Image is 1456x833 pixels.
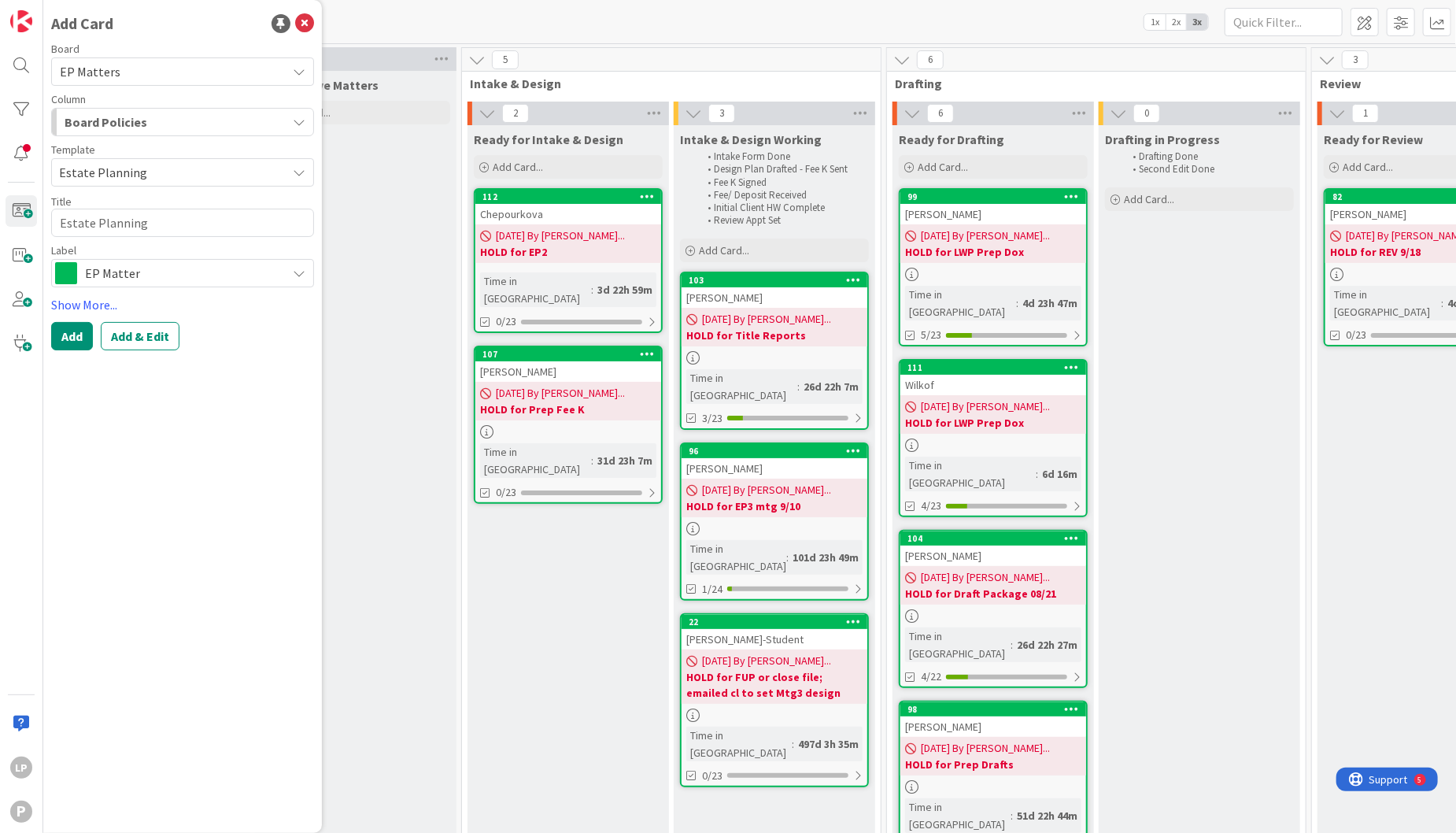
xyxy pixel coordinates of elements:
[900,546,1086,566] div: [PERSON_NAME]
[59,162,275,183] span: Estate Planning
[699,176,867,189] li: Fee K Signed
[905,286,1016,320] div: Time in [GEOGRAPHIC_DATA]
[702,768,722,784] span: 0/23
[686,328,863,343] b: HOLD for Title Reports
[480,402,656,417] b: HOLD for Prep Fee K
[1013,636,1081,653] div: 26d 22h 27m
[492,50,519,69] span: 5
[789,549,863,566] div: 101d 23h 49m
[475,190,661,224] div: 112Chepourkova
[702,311,831,328] span: [DATE] By [PERSON_NAME]...
[1124,150,1292,163] li: Drafting Done
[682,444,867,479] div: 96[PERSON_NAME]
[918,160,968,174] span: Add Card...
[699,243,749,257] span: Add Card...
[682,273,867,287] div: 103
[900,531,1086,566] div: 104[PERSON_NAME]
[1352,104,1379,123] span: 1
[480,443,591,478] div: Time in [GEOGRAPHIC_DATA]
[502,104,529,123] span: 2
[699,214,867,227] li: Review Appt Set
[921,498,941,514] span: 4/23
[921,668,941,685] span: 4/22
[927,104,954,123] span: 6
[482,349,661,360] div: 107
[470,76,861,91] span: Intake & Design
[682,615,867,650] div: 22[PERSON_NAME]-Student
[474,346,663,504] a: 107[PERSON_NAME][DATE] By [PERSON_NAME]...HOLD for Prep Fee KTime in [GEOGRAPHIC_DATA]:31d 23h 7m...
[593,281,656,298] div: 3d 22h 59m
[907,191,1086,202] div: 99
[1018,294,1081,312] div: 4d 23h 47m
[85,262,279,284] span: EP Matter
[474,188,663,333] a: 112Chepourkova[DATE] By [PERSON_NAME]...HOLD for EP2Time in [GEOGRAPHIC_DATA]:3d 22h 59m0/23
[921,228,1050,244] span: [DATE] By [PERSON_NAME]...
[480,244,656,260] b: HOLD for EP2
[900,204,1086,224] div: [PERSON_NAME]
[905,457,1036,491] div: Time in [GEOGRAPHIC_DATA]
[686,540,786,575] div: Time in [GEOGRAPHIC_DATA]
[900,190,1086,204] div: 99
[905,628,1011,662] div: Time in [GEOGRAPHIC_DATA]
[51,94,86,105] span: Column
[480,272,591,307] div: Time in [GEOGRAPHIC_DATA]
[1144,14,1166,30] span: 1x
[474,131,623,147] span: Ready for Intake & Design
[1166,14,1187,30] span: 2x
[475,347,661,361] div: 107
[1342,50,1369,69] span: 3
[1036,465,1038,483] span: :
[680,131,822,147] span: Intake & Design Working
[496,385,625,402] span: [DATE] By [PERSON_NAME]...
[905,798,1011,833] div: Time in [GEOGRAPHIC_DATA]
[496,484,516,501] span: 0/23
[686,669,863,701] b: HOLD for FUP or close file; emailed cl to set Mtg3 design
[905,415,1081,431] b: HOLD for LWP Prep Dox
[51,43,79,54] span: Board
[1124,192,1174,206] span: Add Card...
[686,498,863,514] b: HOLD for EP3 mtg 9/10
[917,50,944,69] span: 6
[900,361,1086,375] div: 111
[900,716,1086,737] div: [PERSON_NAME]
[33,2,72,21] span: Support
[1187,14,1208,30] span: 3x
[899,530,1088,688] a: 104[PERSON_NAME][DATE] By [PERSON_NAME]...HOLD for Draft Package 08/21Time in [GEOGRAPHIC_DATA]:2...
[900,702,1086,737] div: 98[PERSON_NAME]
[899,131,1004,147] span: Ready for Drafting
[680,613,869,787] a: 22[PERSON_NAME]-Student[DATE] By [PERSON_NAME]...HOLD for FUP or close file; emailed cl to set Mt...
[475,361,661,382] div: [PERSON_NAME]
[905,586,1081,602] b: HOLD for Draft Package 08/21
[1038,465,1081,483] div: 6d 16m
[51,209,314,237] textarea: Estate Planning
[1011,636,1013,653] span: :
[702,653,831,669] span: [DATE] By [PERSON_NAME]...
[907,362,1086,373] div: 111
[792,735,794,753] span: :
[899,359,1088,517] a: 111Wilkof[DATE] By [PERSON_NAME]...HOLD for LWP Prep DoxTime in [GEOGRAPHIC_DATA]:6d 16m4/23
[702,410,722,427] span: 3/23
[682,629,867,650] div: [PERSON_NAME]-Student
[1011,807,1013,824] span: :
[794,735,863,753] div: 497d 3h 35m
[1105,131,1220,147] span: Drafting in Progress
[921,740,1050,757] span: [DATE] By [PERSON_NAME]...
[689,275,867,286] div: 103
[680,442,869,601] a: 96[PERSON_NAME][DATE] By [PERSON_NAME]...HOLD for EP3 mtg 9/10Time in [GEOGRAPHIC_DATA]:101d 23h ...
[680,272,869,430] a: 103[PERSON_NAME][DATE] By [PERSON_NAME]...HOLD for Title ReportsTime in [GEOGRAPHIC_DATA]:26d 22h...
[686,369,797,404] div: Time in [GEOGRAPHIC_DATA]
[905,757,1081,772] b: HOLD for Prep Drafts
[895,76,1286,91] span: Drafting
[699,189,867,202] li: Fee/ Deposit Received
[689,446,867,457] div: 96
[482,191,661,202] div: 112
[699,150,867,163] li: Intake Form Done
[907,533,1086,544] div: 104
[900,375,1086,395] div: Wilkof
[10,801,32,823] div: P
[702,581,722,598] span: 1/24
[682,287,867,308] div: [PERSON_NAME]
[51,12,113,35] div: Add Card
[800,378,863,395] div: 26d 22h 7m
[786,549,789,566] span: :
